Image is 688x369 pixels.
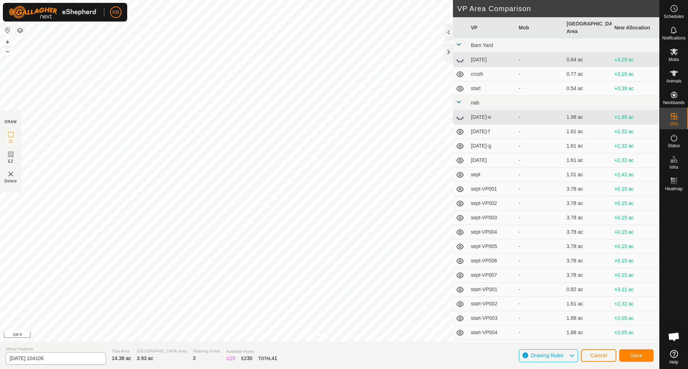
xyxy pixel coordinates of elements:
[226,355,235,362] div: IZ
[6,346,106,352] span: Virtual Paddock
[519,300,561,308] div: -
[3,26,12,34] button: Reset Map
[564,225,612,239] td: 3.78 ac
[241,355,252,362] div: EZ
[8,159,14,164] span: EZ
[468,340,516,354] td: start-VP005
[564,17,612,38] th: [GEOGRAPHIC_DATA] Area
[612,182,660,196] td: +0.15 ac
[468,17,516,38] th: VP
[668,144,680,148] span: Status
[468,67,516,81] td: crush
[564,196,612,211] td: 3.78 ac
[564,311,612,326] td: 1.88 ac
[468,196,516,211] td: sept-VP002
[564,268,612,282] td: 3.78 ac
[670,122,678,126] span: VPs
[193,355,196,361] span: 3
[564,340,612,354] td: 1.88 ac
[519,142,561,150] div: -
[519,200,561,207] div: -
[663,101,684,105] span: Neckbands
[247,355,253,361] span: 30
[337,332,358,339] a: Contact Us
[519,271,561,279] div: -
[564,125,612,139] td: 1.61 ac
[258,355,277,362] div: TOTAL
[519,243,561,250] div: -
[519,85,561,92] div: -
[665,187,683,191] span: Heatmap
[3,47,12,56] button: –
[519,185,561,193] div: -
[612,168,660,182] td: +2.42 ac
[664,14,684,19] span: Schedules
[468,254,516,268] td: sept-VP006
[612,311,660,326] td: +2.05 ac
[630,352,642,358] span: Save
[612,139,660,153] td: +2.32 ac
[519,314,561,322] div: -
[468,297,516,311] td: start-VP002
[468,168,516,182] td: sept
[471,100,479,106] span: nab
[468,282,516,297] td: start-VP001
[564,168,612,182] td: 1.51 ac
[468,153,516,168] td: [DATE]
[519,228,561,236] div: -
[590,352,607,358] span: Cancel
[612,196,660,211] td: +0.15 ac
[112,348,131,354] span: Total Area
[519,70,561,78] div: -
[6,170,15,178] img: VP
[16,26,24,35] button: Map Layers
[112,9,119,16] span: RB
[669,57,679,62] span: Mobs
[468,139,516,153] td: [DATE]-g
[468,125,516,139] td: [DATE]-f
[564,254,612,268] td: 3.78 ac
[468,110,516,125] td: [DATE]-e
[669,165,678,169] span: Infra
[660,347,688,367] a: Help
[137,355,153,361] span: 3.93 ac
[519,113,561,121] div: -
[230,355,236,361] span: 25
[3,38,12,46] button: +
[468,326,516,340] td: start-VP004
[468,53,516,67] td: [DATE]
[137,348,187,354] span: [GEOGRAPHIC_DATA] Area
[468,81,516,96] td: start
[612,326,660,340] td: +2.05 ac
[564,153,612,168] td: 1.61 ac
[564,182,612,196] td: 3.78 ac
[612,225,660,239] td: +0.15 ac
[301,332,328,339] a: Privacy Policy
[564,110,612,125] td: 1.98 ac
[669,360,678,364] span: Help
[519,257,561,265] div: -
[564,282,612,297] td: 0.82 ac
[612,110,660,125] td: +1.95 ac
[468,225,516,239] td: sept-VP004
[468,311,516,326] td: start-VP003
[516,17,564,38] th: Mob
[564,53,612,67] td: 0.64 ac
[5,119,17,125] div: DRAW
[612,67,660,81] td: +3.16 ac
[519,128,561,135] div: -
[612,239,660,254] td: +0.15 ac
[519,157,561,164] div: -
[619,349,654,362] button: Save
[612,254,660,268] td: +0.15 ac
[519,56,561,64] div: -
[468,211,516,225] td: sept-VP003
[519,329,561,336] div: -
[662,36,685,40] span: Notifications
[471,42,493,48] span: Barn Yard
[612,17,660,38] th: New Allocation
[564,211,612,225] td: 3.78 ac
[468,182,516,196] td: sept-VP001
[519,286,561,293] div: -
[112,355,131,361] span: 14.38 ac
